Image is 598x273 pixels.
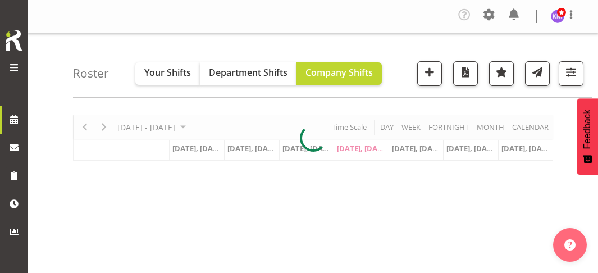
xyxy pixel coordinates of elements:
[209,66,287,79] span: Department Shifts
[3,28,25,53] img: Rosterit icon logo
[305,66,373,79] span: Company Shifts
[564,239,576,251] img: help-xxl-2.png
[489,61,514,86] button: Highlight an important date within the roster.
[200,62,296,85] button: Department Shifts
[135,62,200,85] button: Your Shifts
[577,98,598,175] button: Feedback - Show survey
[525,61,550,86] button: Send a list of all shifts for the selected filtered period to all rostered employees.
[296,62,382,85] button: Company Shifts
[582,110,592,149] span: Feedback
[559,61,583,86] button: Filter Shifts
[417,61,442,86] button: Add a new shift
[73,67,109,80] h4: Roster
[551,10,564,23] img: kelly-morgan6119.jpg
[453,61,478,86] button: Download a PDF of the roster according to the set date range.
[144,66,191,79] span: Your Shifts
